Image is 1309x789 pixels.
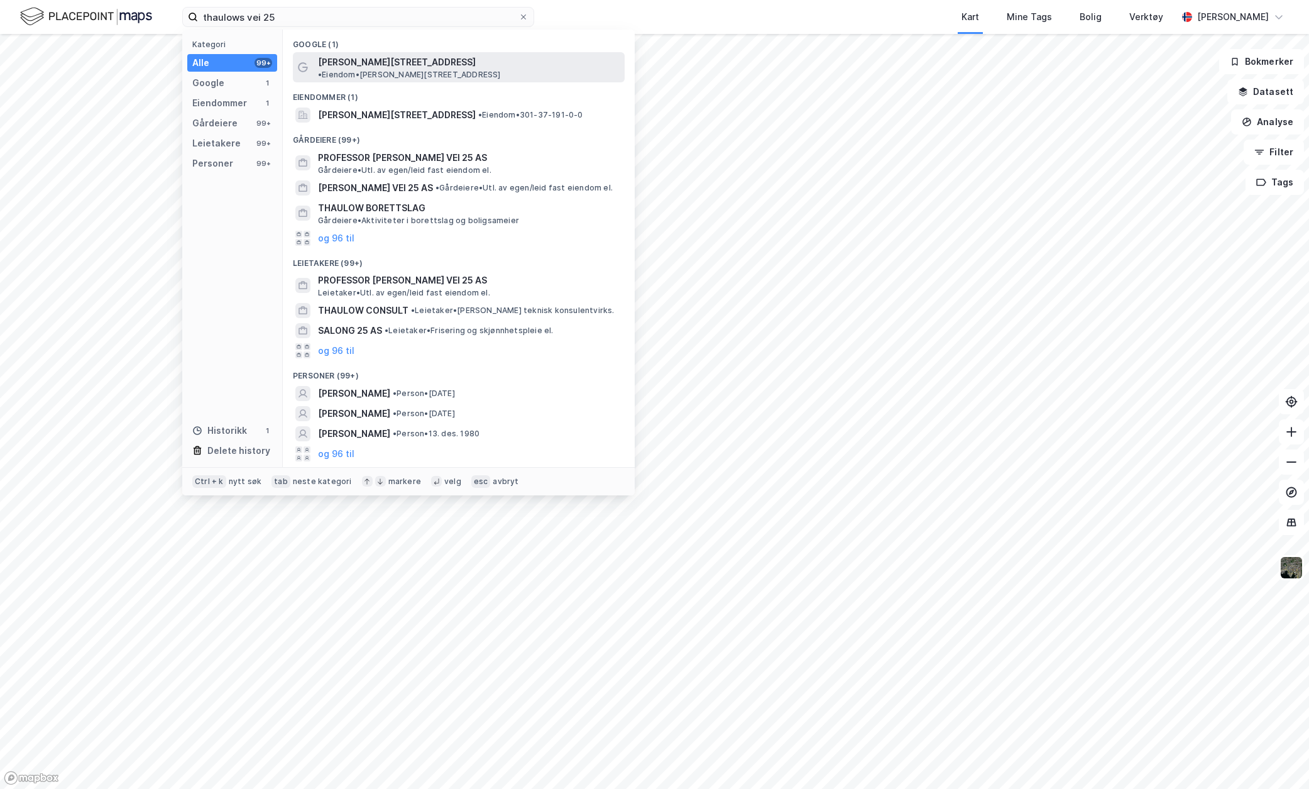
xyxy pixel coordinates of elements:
a: Mapbox homepage [4,771,59,785]
div: Delete history [207,443,270,458]
div: Gårdeiere (99+) [283,125,635,148]
div: 99+ [255,138,272,148]
div: Kart [961,9,979,25]
div: Mine Tags [1007,9,1052,25]
div: [PERSON_NAME] [1197,9,1269,25]
span: Person • 13. des. 1980 [393,429,479,439]
div: 1 [262,426,272,436]
div: tab [271,475,290,488]
span: [PERSON_NAME] [318,386,390,401]
span: Leietaker • Frisering og skjønnhetspleie el. [385,326,554,336]
img: logo.f888ab2527a4732fd821a326f86c7f29.svg [20,6,152,28]
div: Ctrl + k [192,475,226,488]
div: Alle [192,55,209,70]
div: Gårdeiere [192,116,238,131]
div: velg [444,477,461,487]
span: • [393,409,397,418]
span: SALONG 25 AS [318,323,382,338]
div: Leietakere (99+) [283,248,635,271]
span: Leietaker • Utl. av egen/leid fast eiendom el. [318,288,490,298]
div: avbryt [493,477,518,487]
span: • [435,183,439,192]
div: Personer [192,156,233,171]
span: PROFESSOR [PERSON_NAME] VEI 25 AS [318,273,620,288]
div: esc [471,475,491,488]
div: 99+ [255,158,272,168]
img: 9k= [1279,556,1303,580]
div: markere [388,477,421,487]
div: neste kategori [293,477,352,487]
span: • [385,326,388,335]
button: og 96 til [318,231,354,246]
button: Analyse [1231,109,1304,135]
button: Filter [1244,140,1304,165]
div: Personer (99+) [283,361,635,383]
input: Søk på adresse, matrikkel, gårdeiere, leietakere eller personer [198,8,518,26]
span: [PERSON_NAME] [318,426,390,441]
div: Historikk [192,423,247,438]
span: Gårdeiere • Aktiviteter i borettslag og boligsameier [318,216,519,226]
span: [PERSON_NAME] [318,406,390,421]
button: og 96 til [318,446,354,461]
span: • [393,429,397,438]
span: Leietaker • [PERSON_NAME] teknisk konsulentvirks. [411,306,615,316]
div: 99+ [255,118,272,128]
div: 99+ [255,58,272,68]
div: Eiendommer [192,96,247,111]
div: Historikk (1) [283,464,635,487]
span: [PERSON_NAME][STREET_ADDRESS] [318,108,476,123]
button: Datasett [1227,79,1304,104]
div: nytt søk [229,477,262,487]
span: Eiendom • [PERSON_NAME][STREET_ADDRESS] [318,70,501,80]
div: Eiendommer (1) [283,82,635,105]
div: Verktøy [1129,9,1163,25]
button: Tags [1246,170,1304,195]
div: Bolig [1080,9,1102,25]
span: Gårdeiere • Utl. av egen/leid fast eiendom el. [318,165,491,175]
span: Person • [DATE] [393,409,455,419]
button: Bokmerker [1219,49,1304,74]
span: [PERSON_NAME] VEI 25 AS [318,180,433,196]
span: Eiendom • 301-37-191-0-0 [478,110,583,120]
div: Leietakere [192,136,241,151]
div: Google (1) [283,30,635,52]
div: Kategori [192,40,277,49]
span: Gårdeiere • Utl. av egen/leid fast eiendom el. [435,183,613,193]
span: [PERSON_NAME][STREET_ADDRESS] [318,55,476,70]
div: 1 [262,98,272,108]
span: • [478,110,482,119]
span: THAULOW BORETTSLAG [318,201,620,216]
div: 1 [262,78,272,88]
iframe: Chat Widget [1246,729,1309,789]
span: • [411,306,415,315]
span: Person • [DATE] [393,389,455,399]
button: og 96 til [318,343,354,358]
span: PROFESSOR [PERSON_NAME] VEI 25 AS [318,150,620,165]
div: Google [192,75,224,91]
span: • [393,389,397,398]
span: THAULOW CONSULT [318,303,408,318]
div: Kontrollprogram for chat [1246,729,1309,789]
span: • [318,70,322,79]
